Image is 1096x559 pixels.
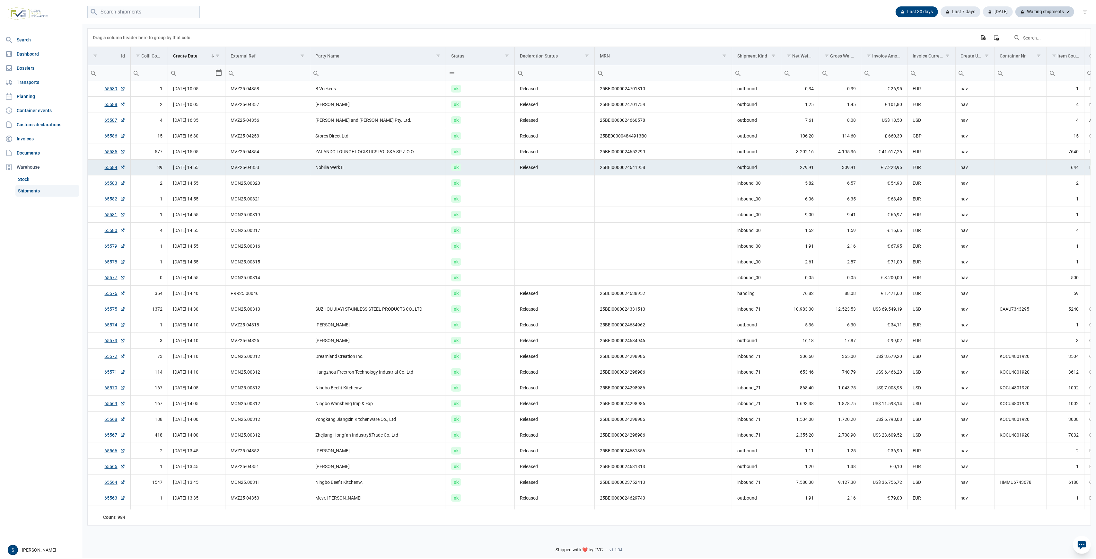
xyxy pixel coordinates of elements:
[130,112,168,128] td: 4
[1046,191,1084,207] td: 1
[595,81,732,97] td: 25BEI0000024701810
[515,128,595,144] td: Released
[861,65,907,81] td: Filter cell
[994,47,1046,65] td: Column Container Nr
[781,97,819,112] td: 1,25
[3,146,79,159] a: Documents
[907,144,956,160] td: EUR
[88,47,130,65] td: Column Id
[732,223,781,238] td: inbound_00
[3,104,79,117] a: Container events
[130,238,168,254] td: 1
[1046,223,1084,238] td: 4
[907,286,956,301] td: EUR
[819,191,861,207] td: 6,35
[819,270,861,286] td: 0,05
[907,160,956,175] td: EUR
[781,65,819,81] td: Filter cell
[215,53,220,58] span: Show filter options for column 'Create Date'
[130,317,168,333] td: 1
[732,128,781,144] td: outbound
[1046,97,1084,112] td: 4
[446,65,515,81] td: Filter cell
[15,173,79,185] a: Stock
[819,65,831,81] div: Search box
[955,317,994,333] td: nav
[732,65,781,81] td: Filter cell
[861,65,873,81] div: Search box
[866,53,871,58] span: Show filter options for column 'Invoice Amount'
[225,238,310,254] td: MON25.00316
[722,53,727,58] span: Show filter options for column 'MRN'
[130,301,168,317] td: 1372
[3,132,79,145] a: Invoices
[819,207,861,223] td: 9,41
[781,254,819,270] td: 2,61
[105,211,125,218] a: 65581
[130,47,168,65] td: Column Colli Count
[595,97,732,112] td: 25BEI0000024701754
[168,65,180,81] div: Search box
[907,349,956,364] td: USD
[87,6,200,18] input: Search shipments
[105,274,125,281] a: 65577
[955,144,994,160] td: nav
[955,128,994,144] td: nav
[819,144,861,160] td: 4.195,36
[907,333,956,349] td: EUR
[1036,53,1041,58] span: Show filter options for column 'Container Nr'
[995,65,1006,81] div: Search box
[130,191,168,207] td: 1
[515,97,595,112] td: Released
[105,196,125,202] a: 65582
[1079,6,1091,18] div: filter
[995,65,1046,81] input: Filter cell
[225,47,310,65] td: Column External Ref
[819,97,861,112] td: 1,45
[130,97,168,112] td: 2
[819,175,861,191] td: 6,57
[3,118,79,131] a: Customs declarations
[861,47,907,65] td: Column Invoice Amount
[955,333,994,349] td: nav
[1046,238,1084,254] td: 1
[515,144,595,160] td: Released
[168,65,225,81] td: Filter cell
[907,112,956,128] td: USD
[945,53,950,58] span: Show filter options for column 'Invoice Currency'
[225,97,310,112] td: MVZ25-04357
[907,65,956,81] td: Filter cell
[3,33,79,46] a: Search
[225,160,310,175] td: MVZ25-04353
[1046,112,1084,128] td: 4
[732,286,781,301] td: handling
[168,47,225,65] td: Column Create Date
[1046,254,1084,270] td: 1
[819,65,861,81] td: Filter cell
[955,175,994,191] td: nav
[732,270,781,286] td: inbound_00
[130,286,168,301] td: 354
[310,65,446,81] input: Filter cell
[907,81,956,97] td: EUR
[15,185,79,197] a: Shipments
[955,207,994,223] td: nav
[781,286,819,301] td: 76,82
[1046,301,1084,317] td: 5240
[130,81,168,97] td: 1
[732,333,781,349] td: outbound
[595,128,732,144] td: 25BE000004844913B0
[130,270,168,286] td: 0
[105,164,125,171] a: 65584
[595,65,732,81] td: Filter cell
[955,112,994,128] td: nav
[955,301,994,317] td: nav
[225,223,310,238] td: MON25.00317
[130,223,168,238] td: 4
[105,306,125,312] a: 65575
[130,160,168,175] td: 39
[1046,286,1084,301] td: 59
[819,254,861,270] td: 2,87
[781,333,819,349] td: 16,18
[515,65,594,81] input: Filter cell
